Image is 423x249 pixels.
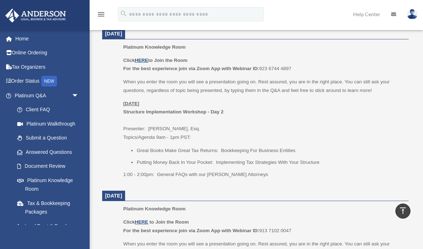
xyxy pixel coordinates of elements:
a: Tax Organizers [5,60,90,74]
b: For the best experience join via Zoom App with Webinar ID: [123,66,259,71]
p: 923 6744 4897 [123,56,404,73]
span: [DATE] [105,31,122,36]
p: 913 7102 0047 [123,218,404,235]
p: When you enter the room you will see a presentation going on. Rest assured, you are in the right ... [123,78,404,94]
u: [DATE] [123,101,139,106]
b: to Join the Room [149,219,189,225]
div: NEW [41,76,57,87]
a: Order StatusNEW [5,74,90,89]
li: Great Books Make Great Tax Returns: Bookkeeping For Business Entities [137,146,404,155]
a: Platinum Walkthrough [10,117,90,131]
a: vertical_align_top [395,204,410,219]
a: menu [97,13,105,19]
a: Land Trust & Deed Forum [10,219,90,242]
i: menu [97,10,105,19]
img: User Pic [407,9,418,19]
i: vertical_align_top [399,206,407,215]
a: Platinum Knowledge Room [10,173,86,196]
a: HERE [135,58,148,63]
img: Anderson Advisors Platinum Portal [3,9,68,23]
span: [DATE] [105,193,122,199]
b: For the best experience join via Zoom App with Webinar ID: [123,228,259,233]
span: Platinum Knowledge Room [123,44,186,50]
a: Submit a Question [10,131,90,145]
p: Presenter: [PERSON_NAME], Esq. Topics/Agenda 9am - 1pm PST: [123,99,404,142]
a: HERE [135,219,148,225]
span: arrow_drop_down [72,88,86,103]
a: Online Ordering [5,46,90,60]
a: Document Review [10,159,90,174]
a: Platinum Q&Aarrow_drop_down [5,88,90,103]
b: Click [123,219,149,225]
p: 1:00 - 2:00pm: General FAQs with our [PERSON_NAME] Attorneys [123,170,404,179]
b: Click to Join the Room [123,58,187,63]
a: Client FAQ [10,103,90,117]
li: Putting Money Back In Your Pocket: Implementing Tax Strategies With Your Structure [137,158,404,167]
a: Answered Questions [10,145,90,159]
span: Platinum Knowledge Room [123,206,186,211]
a: Tax & Bookkeeping Packages [10,196,90,219]
b: Structure Implementation Workshop - Day 2 [123,109,224,114]
a: Home [5,31,90,46]
i: search [120,10,128,18]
